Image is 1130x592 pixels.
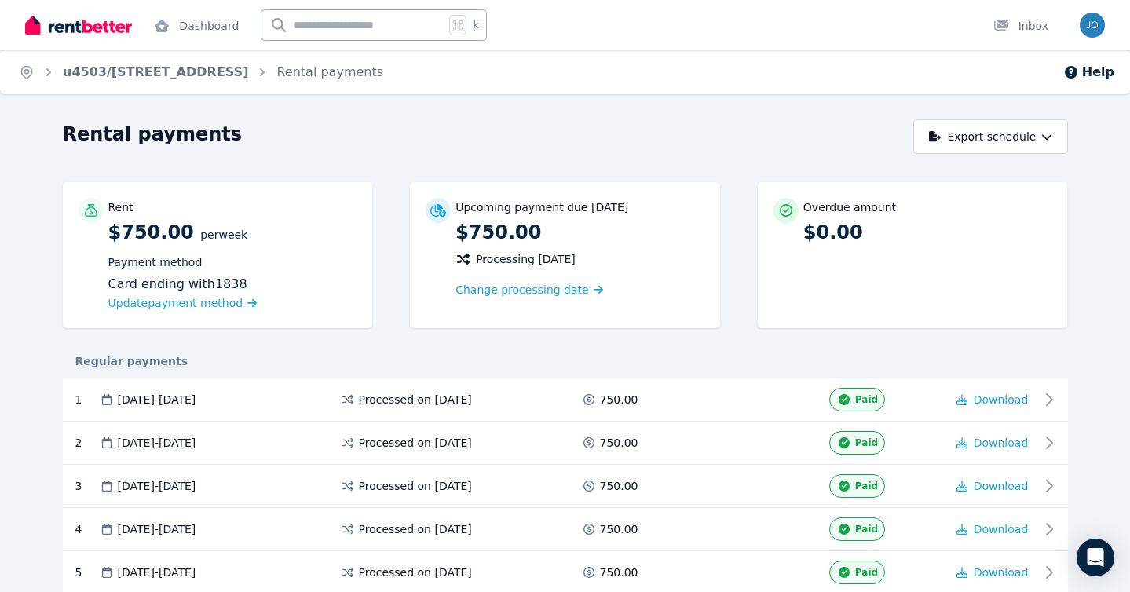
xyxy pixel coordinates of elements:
span: Processed on [DATE] [359,435,472,451]
span: Processed on [DATE] [359,521,472,537]
div: Regular payments [63,353,1068,369]
p: $750.00 [455,220,704,245]
p: Rent [108,199,133,215]
button: Download [956,565,1029,580]
div: 2 [75,431,99,455]
button: Download [956,435,1029,451]
button: Download [956,521,1029,537]
div: Inbox [993,18,1048,34]
span: 750.00 [600,392,638,407]
span: Update payment method [108,297,243,309]
button: Export schedule [913,119,1068,154]
span: Paid [855,480,878,492]
a: Rental payments [276,64,383,79]
img: Jordan Pain [1080,13,1105,38]
span: Processing [DATE] [476,251,576,267]
button: Download [956,392,1029,407]
span: Download [974,480,1029,492]
span: Paid [855,437,878,449]
div: Open Intercom Messenger [1077,539,1114,576]
p: Upcoming payment due [DATE] [455,199,628,215]
span: Download [974,437,1029,449]
span: Download [974,566,1029,579]
span: 750.00 [600,565,638,580]
span: [DATE] - [DATE] [118,435,196,451]
span: per Week [200,228,247,241]
p: Payment method [108,254,357,270]
span: [DATE] - [DATE] [118,565,196,580]
span: Download [974,393,1029,406]
span: [DATE] - [DATE] [118,392,196,407]
p: Overdue amount [803,199,896,215]
div: 4 [75,517,99,541]
span: Change processing date [455,282,589,298]
span: Paid [855,393,878,406]
div: 3 [75,474,99,498]
div: 1 [75,388,99,411]
button: Download [956,478,1029,494]
span: 750.00 [600,435,638,451]
button: Help [1063,63,1114,82]
span: Processed on [DATE] [359,392,472,407]
span: 750.00 [600,478,638,494]
img: RentBetter [25,13,132,37]
p: $0.00 [803,220,1052,245]
div: Card ending with 1838 [108,275,357,294]
span: Paid [855,566,878,579]
span: 750.00 [600,521,638,537]
span: Processed on [DATE] [359,478,472,494]
span: [DATE] - [DATE] [118,478,196,494]
span: Processed on [DATE] [359,565,472,580]
h1: Rental payments [63,122,243,147]
div: 5 [75,561,99,584]
p: $750.00 [108,220,357,312]
a: u4503/[STREET_ADDRESS] [63,64,248,79]
span: [DATE] - [DATE] [118,521,196,537]
a: Change processing date [455,282,603,298]
span: Download [974,523,1029,535]
span: Paid [855,523,878,535]
span: k [473,19,478,31]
